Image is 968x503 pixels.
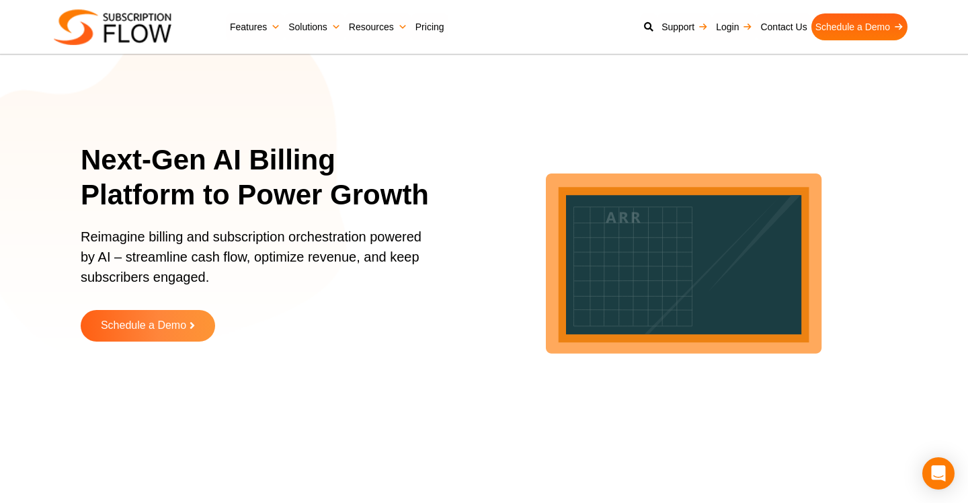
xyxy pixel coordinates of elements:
p: Reimagine billing and subscription orchestration powered by AI – streamline cash flow, optimize r... [81,227,430,301]
img: Subscriptionflow [54,9,171,45]
a: Pricing [411,13,448,40]
a: Schedule a Demo [81,310,215,342]
a: Features [226,13,284,40]
span: Schedule a Demo [101,320,186,332]
div: Open Intercom Messenger [922,457,955,490]
a: Solutions [284,13,345,40]
a: Login [712,13,756,40]
a: Resources [345,13,411,40]
a: Schedule a Demo [811,13,908,40]
a: Support [657,13,712,40]
a: Contact Us [756,13,811,40]
h1: Next-Gen AI Billing Platform to Power Growth [81,143,447,213]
